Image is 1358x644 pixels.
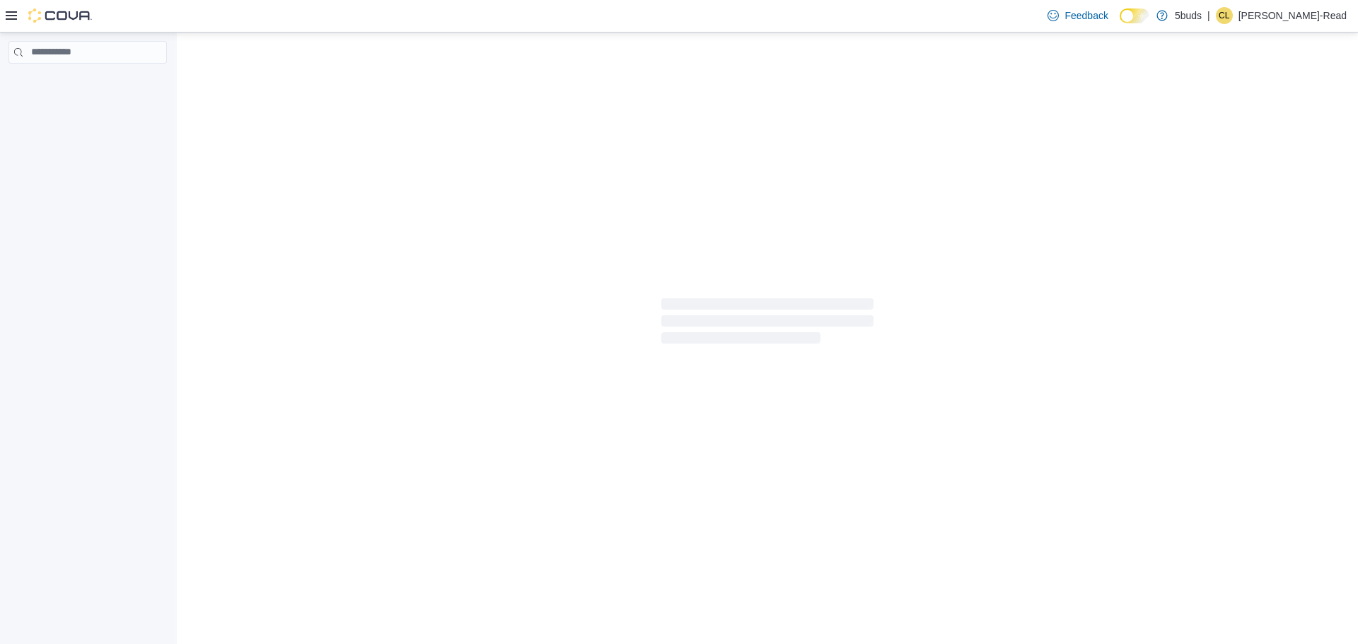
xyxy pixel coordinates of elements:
input: Dark Mode [1120,8,1149,23]
p: [PERSON_NAME]-Read [1238,7,1347,24]
nav: Complex example [8,66,167,100]
p: 5buds [1175,7,1202,24]
img: Cova [28,8,92,23]
span: CL [1219,7,1229,24]
div: Casey Long-Read [1216,7,1233,24]
p: | [1207,7,1210,24]
a: Feedback [1042,1,1113,30]
span: Feedback [1064,8,1108,23]
span: Loading [661,301,874,346]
